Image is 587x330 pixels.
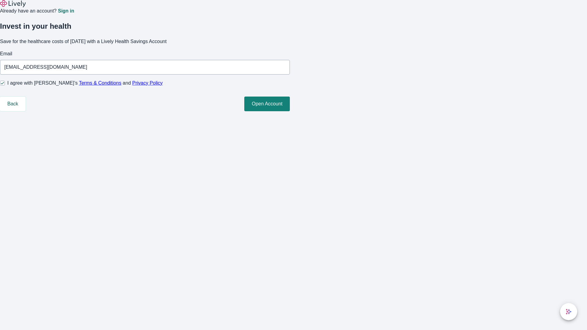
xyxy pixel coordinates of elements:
a: Terms & Conditions [79,80,121,86]
button: Open Account [244,97,290,111]
svg: Lively AI Assistant [566,309,572,315]
span: I agree with [PERSON_NAME]’s and [7,79,163,87]
a: Sign in [58,9,74,13]
button: chat [560,303,577,320]
a: Privacy Policy [132,80,163,86]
